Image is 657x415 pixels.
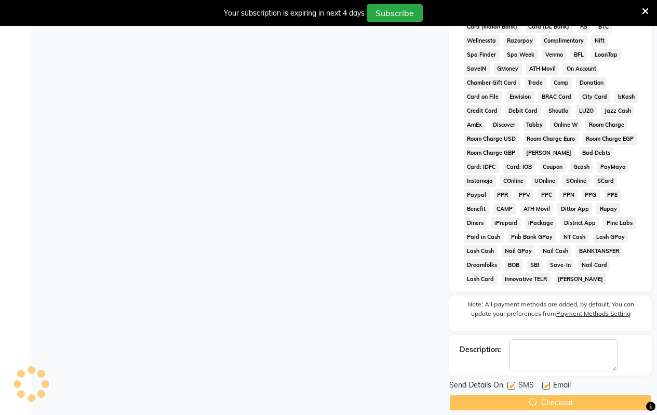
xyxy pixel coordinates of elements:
[525,77,546,89] span: Trade
[491,217,521,229] span: iPrepaid
[540,161,566,173] span: Coupon
[224,8,365,19] div: Your subscription is expiring in next 4 days
[500,175,527,187] span: COnline
[583,133,637,145] span: Room Charge EGP
[502,245,535,257] span: Nail GPay
[579,91,610,103] span: City Card
[464,203,489,215] span: Benefit
[506,91,534,103] span: Envision
[560,231,589,243] span: NT Cash
[591,49,621,61] span: LoanTap
[464,35,500,47] span: Wellnessta
[449,380,503,393] span: Send Details On
[460,344,501,355] div: Description:
[541,35,587,47] span: Complimentary
[577,21,591,33] span: RS
[508,231,556,243] span: Pnb Bank GPay
[542,49,567,61] span: Venmo
[575,105,597,117] span: LUZO
[464,273,498,285] span: Lash Card
[464,119,486,131] span: AmEx
[525,21,573,33] span: Card (DL Bank)
[464,231,504,243] span: Paid in Cash
[516,189,534,201] span: PPV
[464,63,490,75] span: SaveIN
[603,217,636,229] span: Pine Labs
[464,105,501,117] span: Credit Card
[503,161,535,173] span: Card: IOB
[556,309,631,318] label: Payment Methods Setting
[464,77,520,89] span: Chamber Gift Card
[585,119,627,131] span: Room Charge
[523,119,546,131] span: Tabby
[591,35,608,47] span: Nift
[570,161,593,173] span: Gcash
[604,189,621,201] span: PPE
[559,189,578,201] span: PPN
[524,133,579,145] span: Room Charge Euro
[367,4,423,22] button: Subscribe
[582,189,600,201] span: PPG
[526,63,559,75] span: ATH Movil
[464,133,519,145] span: Room Charge USD
[464,49,500,61] span: Spa Finder
[539,91,575,103] span: BRAC Card
[527,259,543,271] span: SBI
[464,217,487,229] span: Diners
[594,175,617,187] span: SCard
[560,217,599,229] span: District App
[502,273,551,285] span: Innovative TELR
[593,231,628,243] span: Lash GPay
[545,105,572,117] span: Shoutlo
[601,105,634,117] span: Jazz Cash
[464,259,501,271] span: Dreamfolks
[551,77,572,89] span: Comp
[531,175,559,187] span: UOnline
[518,380,534,393] span: SMS
[576,77,607,89] span: Donation
[464,175,496,187] span: Instamojo
[504,49,538,61] span: Spa Week
[563,63,599,75] span: On Account
[557,203,592,215] span: Dittor App
[464,245,498,257] span: Lash Cash
[494,189,512,201] span: PPR
[464,91,502,103] span: Card on File
[504,35,537,47] span: Razorpay
[520,203,554,215] span: ATH Movil
[570,49,587,61] span: BFL
[550,119,581,131] span: Online W
[493,203,516,215] span: CAMP
[546,259,574,271] span: Save-In
[540,245,572,257] span: Nail Cash
[523,147,575,159] span: [PERSON_NAME]
[596,203,620,215] span: Rupay
[505,105,541,117] span: Debit Card
[505,259,523,271] span: BOB
[490,119,519,131] span: Discover
[525,217,557,229] span: iPackage
[555,273,607,285] span: [PERSON_NAME]
[464,21,521,33] span: Card (Indian Bank)
[595,21,612,33] span: BTC
[460,300,641,323] label: Note: All payment methods are added, by default. You can update your preferences from
[464,147,519,159] span: Room Charge GBP
[579,147,614,159] span: Bad Debts
[494,63,522,75] span: GMoney
[464,161,499,173] span: Card: IDFC
[575,245,622,257] span: BANKTANSFER
[614,91,638,103] span: bKash
[597,161,629,173] span: PayMaya
[562,175,589,187] span: SOnline
[553,380,571,393] span: Email
[578,259,610,271] span: Nail Card
[464,189,490,201] span: Paypal
[538,189,555,201] span: PPC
